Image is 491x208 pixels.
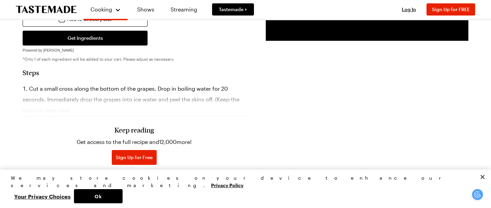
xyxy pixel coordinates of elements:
[77,138,192,146] p: Get access to the full recipe and 12,000 more!
[211,182,243,188] a: More information about your privacy, opens in a new tab
[23,68,245,77] h2: Steps
[11,174,474,203] div: Privacy
[67,169,202,184] span: Already have an account?
[402,6,416,12] span: Log In
[23,56,245,62] p: *Only 1 of each ingredient will be added to your cart. Please adjust as necessary.
[114,126,154,134] h3: Keep reading
[395,6,422,13] button: Log In
[212,3,254,16] a: Tastemade +
[16,6,77,13] a: To Tastemade Home Page
[91,6,112,12] span: Cooking
[475,170,490,184] button: Close
[427,3,475,16] button: Sign Up for FREE
[23,83,245,116] li: Cut a small cross along the bottom of the grapes. Drop in boiling water for 20 seconds. Immediate...
[116,154,153,161] span: Sign Up for Free
[112,150,157,165] button: Sign Up for Free
[432,6,470,12] span: Sign Up for FREE
[11,174,474,189] div: We may store cookies on your device to enhance our services and marketing.
[219,6,247,13] span: Tastemade +
[23,46,74,53] a: Powered by [PERSON_NAME]
[11,189,74,203] button: Your Privacy Choices
[23,48,74,52] span: Powered by [PERSON_NAME]
[23,31,148,46] button: Get Ingredients
[90,3,121,16] button: Cooking
[74,189,123,203] button: Ok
